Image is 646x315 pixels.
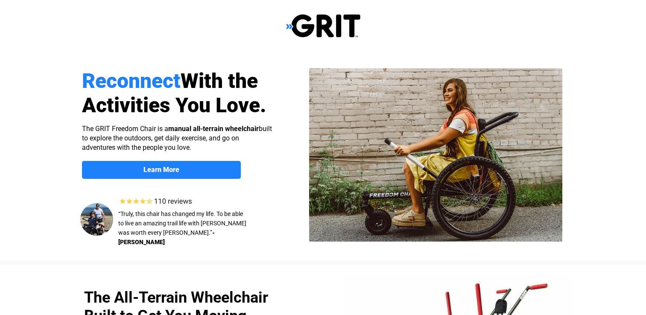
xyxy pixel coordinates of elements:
span: Activities You Love. [82,93,266,117]
strong: manual all-terrain wheelchair [168,125,259,133]
span: “Truly, this chair has changed my life. To be able to live an amazing trail life with [PERSON_NAM... [118,210,246,236]
span: The GRIT Freedom Chair is a built to explore the outdoors, get daily exercise, and go on adventur... [82,125,272,152]
span: Reconnect [82,69,181,93]
strong: Learn More [143,166,179,174]
a: Learn More [82,161,241,179]
span: With the [181,69,258,93]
